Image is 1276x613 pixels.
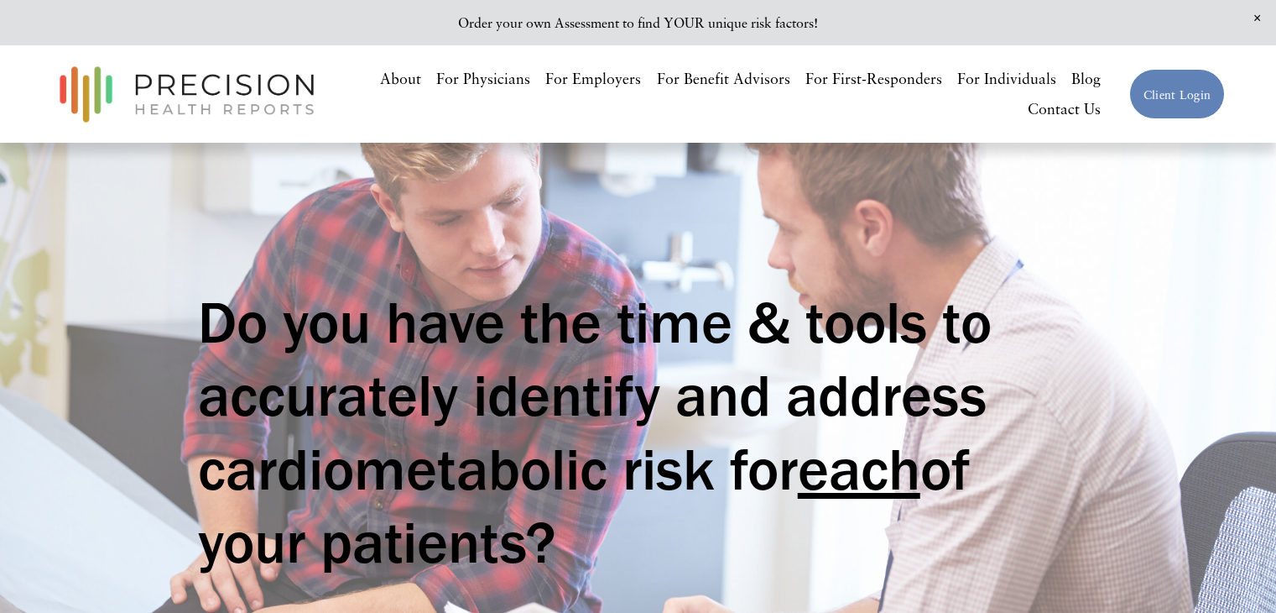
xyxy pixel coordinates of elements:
a: For Benefit Advisors [657,64,790,94]
a: Contact Us [1028,94,1101,124]
a: Blog [1071,64,1101,94]
a: For Physicians [436,64,530,94]
h1: Do you have the time & tools to accurately identify and address cardiometabolic risk for of your ... [198,286,1079,579]
a: For Employers [545,64,641,94]
a: About [380,64,421,94]
a: For Individuals [957,64,1056,94]
a: For First-Responders [805,64,942,94]
a: Client Login [1129,69,1225,120]
span: each [798,433,920,505]
img: Precision Health Reports [51,59,323,130]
